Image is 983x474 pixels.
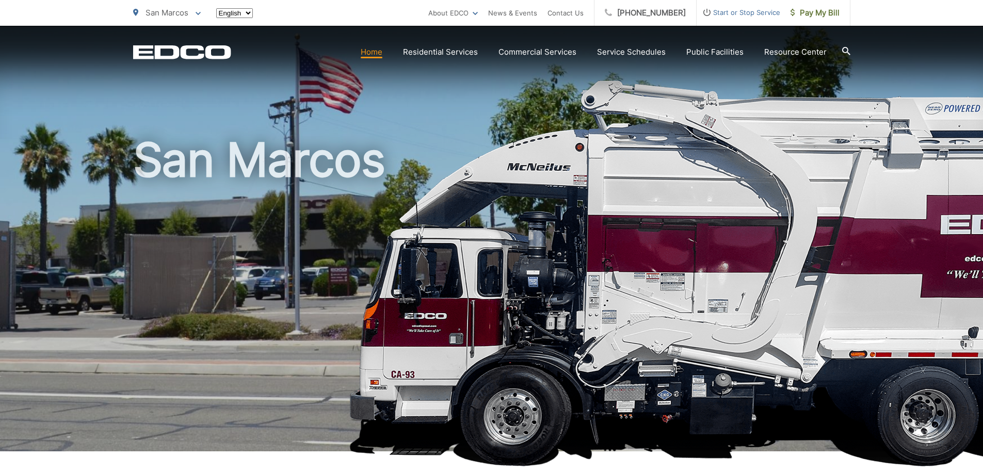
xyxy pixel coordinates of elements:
a: Commercial Services [498,46,576,58]
span: San Marcos [146,8,188,18]
a: Public Facilities [686,46,744,58]
a: News & Events [488,7,537,19]
a: Home [361,46,382,58]
a: About EDCO [428,7,478,19]
select: Select a language [216,8,253,18]
a: Contact Us [547,7,584,19]
span: Pay My Bill [791,7,840,19]
a: Service Schedules [597,46,666,58]
a: Resource Center [764,46,827,58]
a: Residential Services [403,46,478,58]
a: EDCD logo. Return to the homepage. [133,45,231,59]
h1: San Marcos [133,134,850,461]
